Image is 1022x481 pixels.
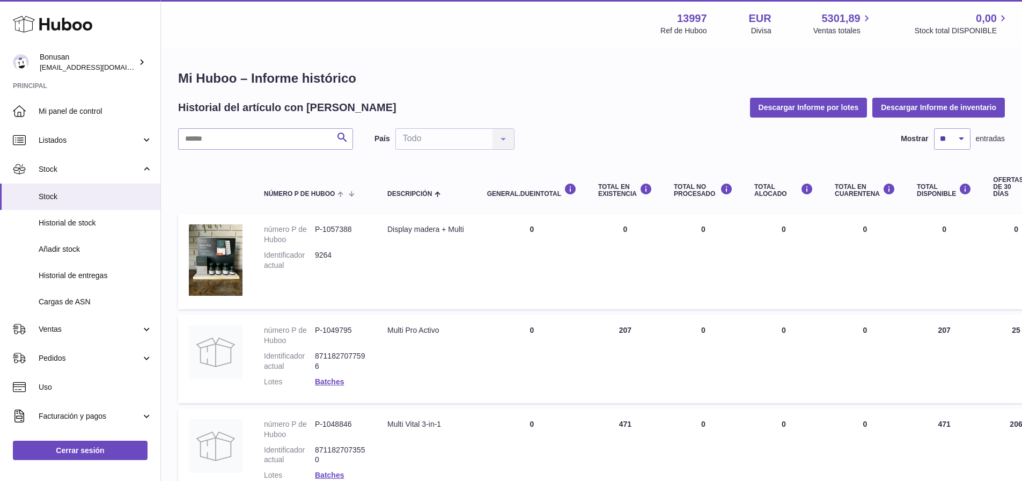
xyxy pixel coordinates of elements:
[660,26,707,36] div: Ref de Huboo
[976,134,1005,144] span: entradas
[754,183,813,198] div: Total ALOCADO
[264,224,315,245] dt: número P de Huboo
[315,351,366,371] dd: 8711827077596
[906,315,982,403] td: 207
[40,52,136,72] div: Bonusan
[674,183,733,198] div: Total NO PROCESADO
[476,214,587,309] td: 0
[915,26,1009,36] span: Stock total DISPONIBLE
[387,419,466,429] div: Multi Vital 3-in-1
[264,377,315,387] dt: Lotes
[751,26,771,36] div: Divisa
[587,315,663,403] td: 207
[39,324,141,334] span: Ventas
[744,214,824,309] td: 0
[264,325,315,346] dt: número P de Huboo
[39,192,152,202] span: Stock
[264,191,335,198] span: número P de Huboo
[39,106,152,116] span: Mi panel de control
[39,382,152,392] span: Uso
[315,250,366,271] dd: 9264
[178,70,1005,87] h1: Mi Huboo – Informe histórico
[835,183,895,198] div: Total en CUARENTENA
[13,54,29,70] img: info@bonusan.es
[387,191,432,198] span: Descripción
[749,11,771,26] strong: EUR
[598,183,652,198] div: Total en EXISTENCIA
[315,325,366,346] dd: P-1049795
[915,11,1009,36] a: 0,00 Stock total DISPONIBLE
[863,326,867,334] span: 0
[40,63,158,71] span: [EMAIL_ADDRESS][DOMAIN_NAME]
[315,471,344,479] a: Batches
[872,98,1005,117] button: Descargar Informe de inventario
[39,411,141,421] span: Facturación y pagos
[189,224,242,296] img: product image
[387,325,466,336] div: Multi Pro Activo
[39,271,152,281] span: Historial de entregas
[315,224,366,245] dd: P-1057388
[663,315,744,403] td: 0
[976,11,997,26] span: 0,00
[374,134,390,144] label: País
[39,164,141,174] span: Stock
[750,98,867,117] button: Descargar Informe por lotes
[813,26,873,36] span: Ventas totales
[178,100,396,115] h2: Historial del artículo con [PERSON_NAME]
[39,218,152,228] span: Historial de stock
[264,250,315,271] dt: Identificador actual
[264,419,315,440] dt: número P de Huboo
[264,351,315,371] dt: Identificador actual
[315,377,344,386] a: Batches
[264,445,315,465] dt: Identificador actual
[487,183,577,198] div: general.dueInTotal
[906,214,982,309] td: 0
[813,11,873,36] a: 5301,89 Ventas totales
[917,183,972,198] div: Total DISPONIBLE
[13,441,148,460] a: Cerrar sesión
[315,445,366,465] dd: 8711827073550
[821,11,860,26] span: 5301,89
[387,224,466,235] div: Display madera + Multi
[677,11,707,26] strong: 13997
[39,297,152,307] span: Cargas de ASN
[315,419,366,440] dd: P-1048846
[901,134,928,144] label: Mostrar
[39,135,141,145] span: Listados
[587,214,663,309] td: 0
[189,419,242,473] img: product image
[863,420,867,428] span: 0
[189,325,242,379] img: product image
[863,225,867,234] span: 0
[39,353,141,363] span: Pedidos
[744,315,824,403] td: 0
[39,244,152,254] span: Añadir stock
[663,214,744,309] td: 0
[476,315,587,403] td: 0
[264,470,315,480] dt: Lotes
